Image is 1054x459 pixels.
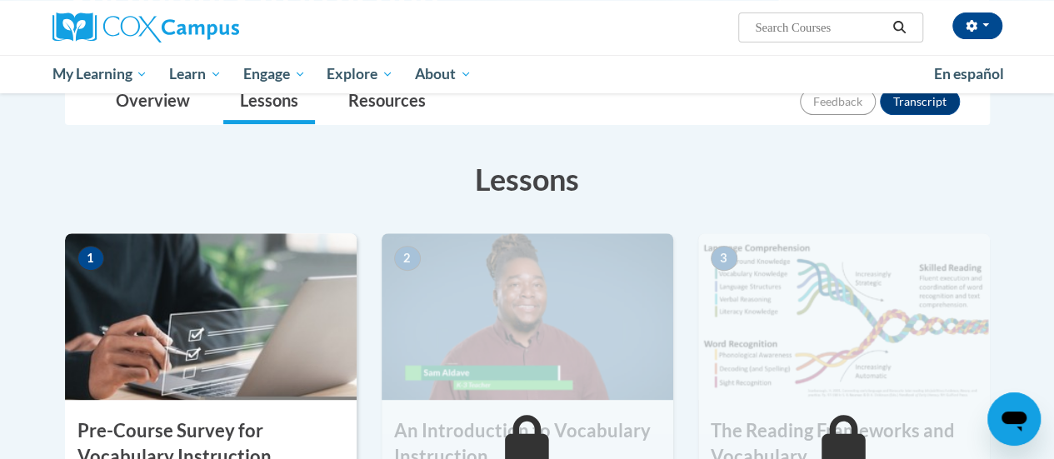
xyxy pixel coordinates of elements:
[52,12,352,42] a: Cox Campus
[711,246,737,271] span: 3
[880,88,960,115] button: Transcript
[316,55,404,93] a: Explore
[223,80,315,124] a: Lessons
[394,246,421,271] span: 2
[52,64,147,84] span: My Learning
[99,80,207,124] a: Overview
[332,80,442,124] a: Resources
[404,55,482,93] a: About
[800,88,876,115] button: Feedback
[952,12,1002,39] button: Account Settings
[65,233,357,400] img: Course Image
[42,55,159,93] a: My Learning
[987,392,1041,446] iframe: Button to launch messaging window
[887,17,912,37] button: Search
[382,233,673,400] img: Course Image
[934,65,1004,82] span: En español
[158,55,232,93] a: Learn
[243,64,306,84] span: Engage
[232,55,317,93] a: Engage
[169,64,222,84] span: Learn
[698,233,990,400] img: Course Image
[52,12,239,42] img: Cox Campus
[40,55,1015,93] div: Main menu
[65,158,990,200] h3: Lessons
[77,246,104,271] span: 1
[327,64,393,84] span: Explore
[923,57,1015,92] a: En español
[753,17,887,37] input: Search Courses
[415,64,472,84] span: About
